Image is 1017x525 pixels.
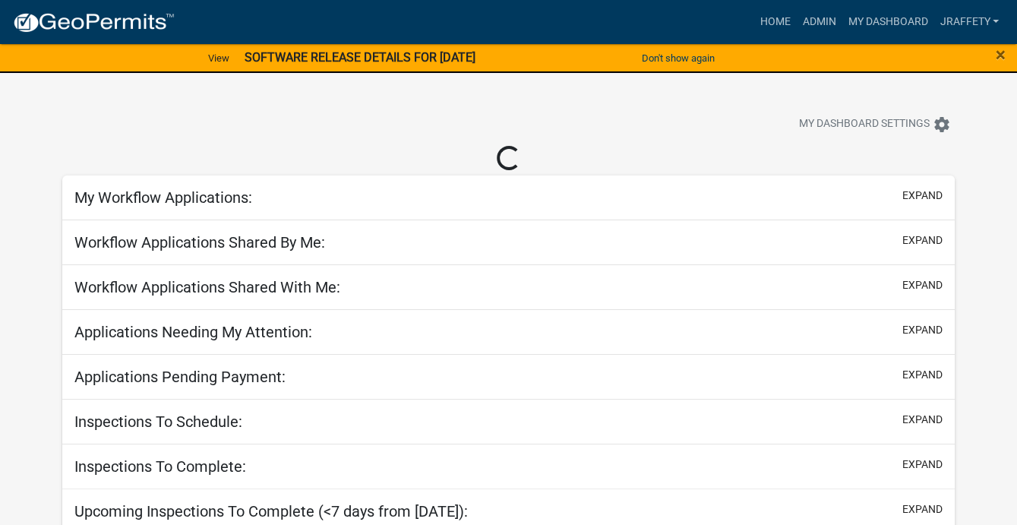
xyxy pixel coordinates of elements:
h5: Workflow Applications Shared By Me: [74,233,325,251]
h5: Applications Pending Payment: [74,368,286,386]
h5: Upcoming Inspections To Complete (<7 days from [DATE]): [74,502,468,520]
a: My Dashboard [842,8,933,36]
h5: Inspections To Complete: [74,457,246,476]
button: expand [902,457,943,473]
button: My Dashboard Settingssettings [787,109,963,139]
button: Don't show again [636,46,721,71]
strong: SOFTWARE RELEASE DETAILS FOR [DATE] [245,50,475,65]
button: expand [902,232,943,248]
a: Home [753,8,796,36]
h5: Applications Needing My Attention: [74,323,312,341]
span: My Dashboard Settings [799,115,930,134]
button: expand [902,188,943,204]
button: expand [902,412,943,428]
h5: My Workflow Applications: [74,188,252,207]
button: expand [902,277,943,293]
a: View [202,46,235,71]
button: expand [902,501,943,517]
i: settings [933,115,951,134]
a: Admin [796,8,842,36]
h5: Workflow Applications Shared With Me: [74,278,340,296]
button: expand [902,322,943,338]
button: expand [902,367,943,383]
a: jraffety [933,8,1005,36]
span: × [996,44,1006,65]
button: Close [996,46,1006,64]
h5: Inspections To Schedule: [74,413,242,431]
